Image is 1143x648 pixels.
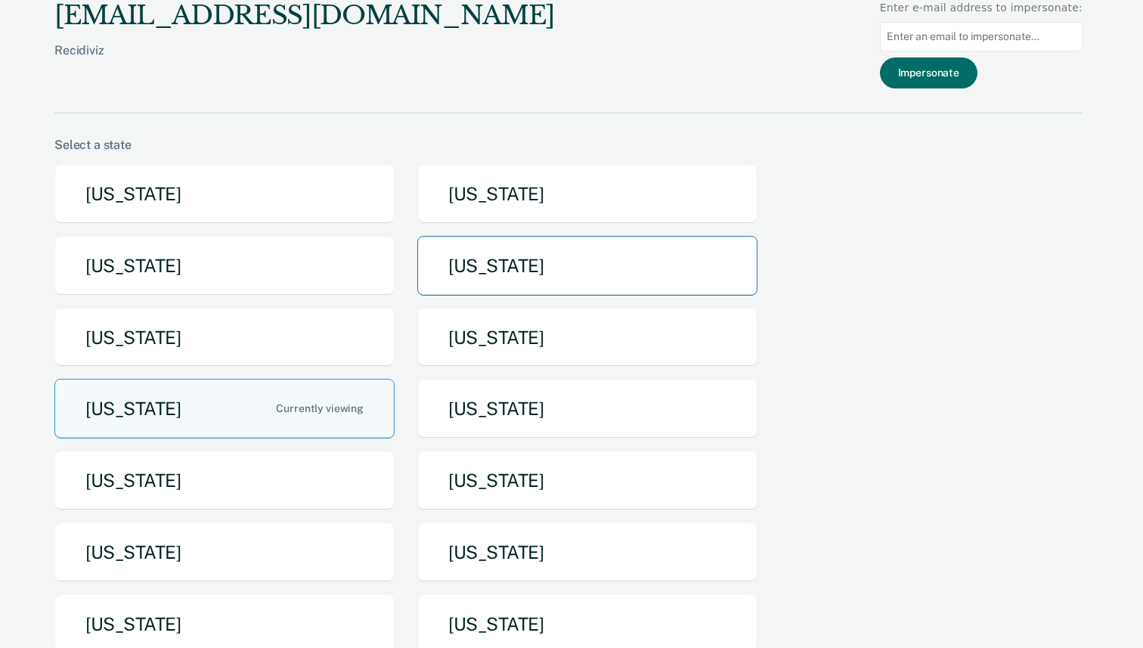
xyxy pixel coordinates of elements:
button: [US_STATE] [417,308,757,367]
button: [US_STATE] [54,522,395,582]
button: [US_STATE] [417,164,757,224]
button: [US_STATE] [417,522,757,582]
button: [US_STATE] [54,308,395,367]
button: [US_STATE] [417,236,757,296]
button: [US_STATE] [417,379,757,439]
button: Impersonate [880,57,977,88]
input: Enter an email to impersonate... [880,22,1083,51]
div: Select a state [54,138,1083,152]
button: [US_STATE] [54,236,395,296]
div: Recidiviz [54,43,555,82]
button: [US_STATE] [54,379,395,439]
button: [US_STATE] [54,451,395,510]
button: [US_STATE] [417,451,757,510]
button: [US_STATE] [54,164,395,224]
